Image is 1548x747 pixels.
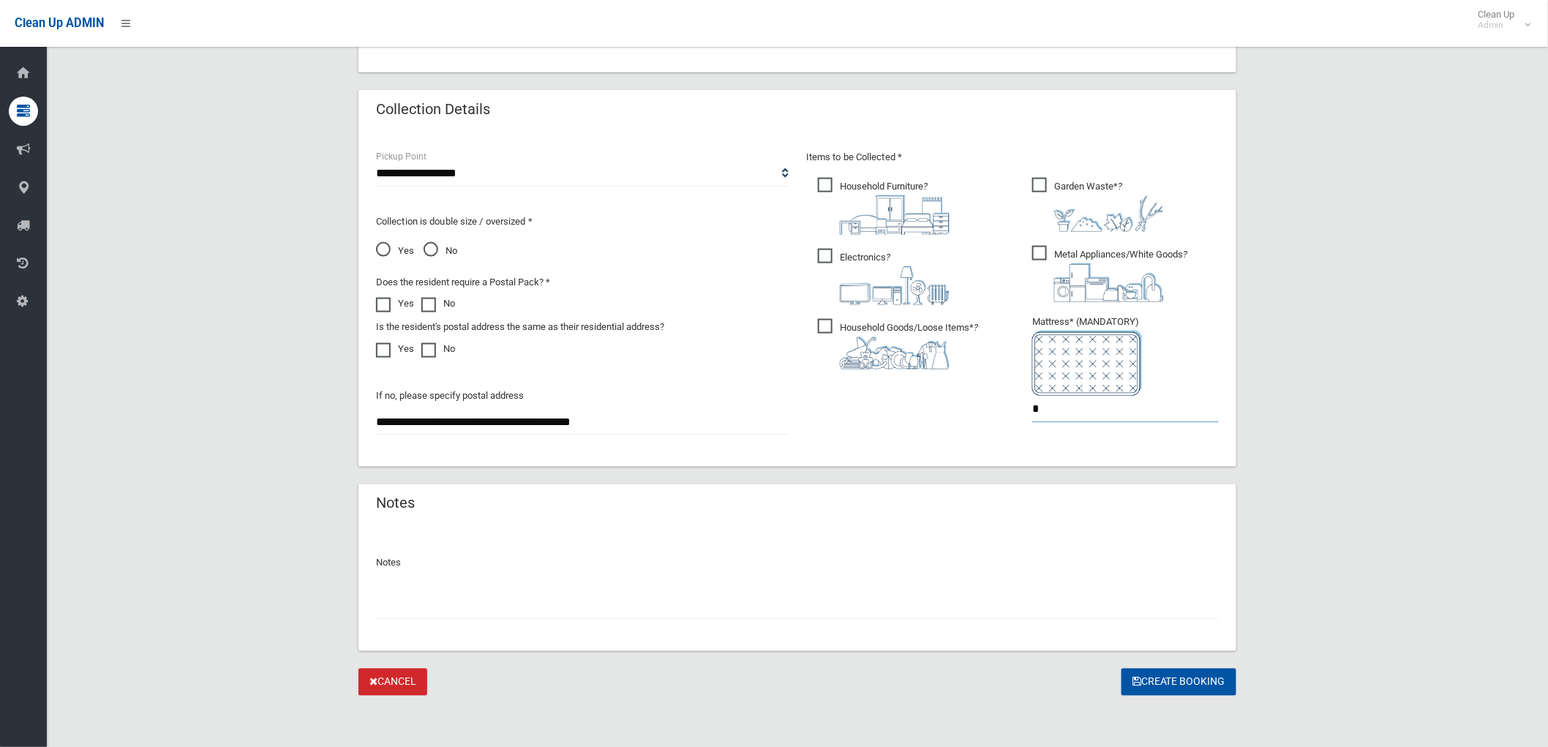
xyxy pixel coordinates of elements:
button: Create Booking [1121,669,1236,696]
span: Household Goods/Loose Items* [818,319,978,369]
p: Items to be Collected * [806,149,1219,166]
img: b13cc3517677393f34c0a387616ef184.png [840,337,950,369]
span: Garden Waste* [1032,178,1164,232]
span: Clean Up ADMIN [15,16,104,30]
label: No [421,340,455,358]
i: ? [840,322,978,369]
span: Clean Up [1471,9,1530,31]
a: Cancel [358,669,427,696]
p: Collection is double size / oversized * [376,213,789,230]
label: Does the resident require a Postal Pack? * [376,274,550,291]
span: Mattress* (MANDATORY) [1032,316,1219,396]
p: Notes [376,555,1219,572]
img: e7408bece873d2c1783593a074e5cb2f.png [1032,331,1142,396]
img: 4fd8a5c772b2c999c83690221e5242e0.png [1054,195,1164,232]
span: Electronics [818,249,950,305]
label: No [421,295,455,312]
i: ? [1054,249,1187,302]
label: Yes [376,340,414,358]
span: Yes [376,242,414,260]
img: aa9efdbe659d29b613fca23ba79d85cb.png [840,195,950,235]
header: Notes [358,489,432,518]
i: ? [840,252,950,305]
label: Yes [376,295,414,312]
img: 394712a680b73dbc3d2a6a3a7ffe5a07.png [840,266,950,305]
label: Is the resident's postal address the same as their residential address? [376,318,664,336]
header: Collection Details [358,95,508,124]
i: ? [1054,181,1164,232]
img: 36c1b0289cb1767239cdd3de9e694f19.png [1054,263,1164,302]
i: ? [840,181,950,235]
small: Admin [1479,20,1515,31]
label: If no, please specify postal address [376,387,524,405]
span: No [424,242,457,260]
span: Metal Appliances/White Goods [1032,246,1187,302]
span: Household Furniture [818,178,950,235]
